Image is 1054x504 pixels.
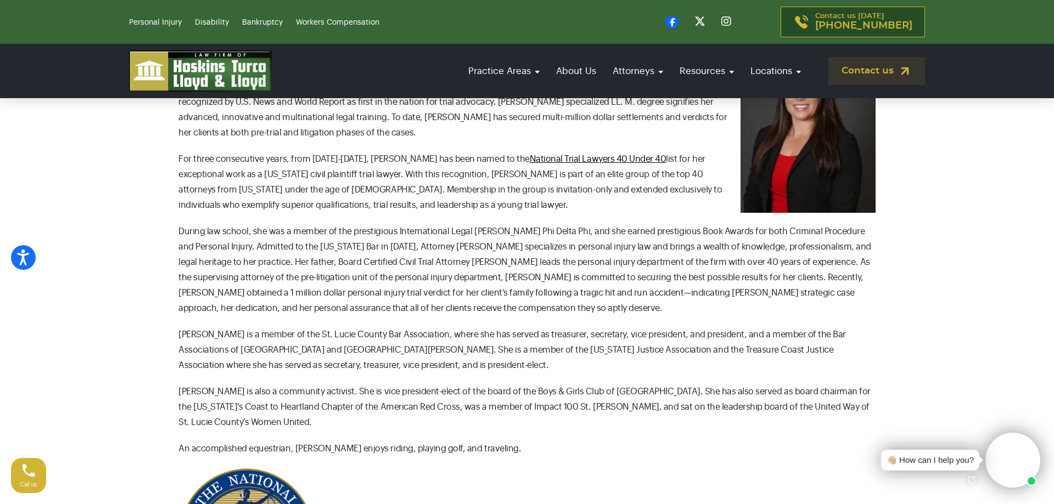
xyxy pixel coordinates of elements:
[530,155,666,163] a: National Trial Lawyers 40 Under 40
[178,384,876,430] p: [PERSON_NAME] is also a community activist. She is vice president-elect of the board of the Boys ...
[178,151,876,213] p: For three consecutive years, from [DATE]-[DATE], [PERSON_NAME] has been named to the list for her...
[242,19,283,26] a: Bankruptcy
[296,19,379,26] a: Workers Compensation
[674,55,739,87] a: Resources
[745,55,806,87] a: Locations
[178,327,876,373] p: [PERSON_NAME] is a member of the St. Lucie County Bar Association, where she has served as treasu...
[960,468,983,491] a: Open chat
[129,50,272,92] img: logo
[129,19,182,26] a: Personal Injury
[887,454,974,467] div: 👋🏼 How can I help you?
[551,55,602,87] a: About Us
[463,55,545,87] a: Practice Areas
[781,7,925,37] a: Contact us [DATE][PHONE_NUMBER]
[607,55,669,87] a: Attorneys
[815,20,912,31] span: [PHONE_NUMBER]
[828,57,925,85] a: Contact us
[195,19,229,26] a: Disability
[20,482,37,488] span: Call us
[178,441,876,456] p: An accomplished equestrian, [PERSON_NAME] enjoys riding, playing golf, and traveling.
[178,224,876,316] p: During law school, she was a member of the prestigious International Legal [PERSON_NAME] Phi Delt...
[815,13,912,31] p: Contact us [DATE]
